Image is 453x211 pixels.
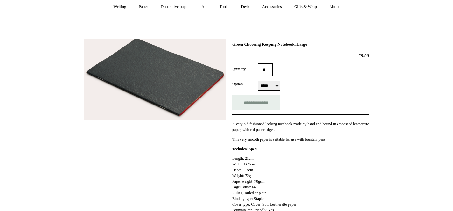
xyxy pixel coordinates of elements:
label: Option [232,81,258,87]
p: This very smooth paper is suitable for use with fountain pens. [232,136,369,142]
strong: Technical Spec: [232,147,258,151]
p: A very old fashioned looking notebook made by hand and bound in embossed leatherette paper, with ... [232,121,369,133]
h2: £8.00 [232,53,369,59]
label: Quantity [232,66,258,72]
img: Green Choosing Keeping Notebook, Large [84,39,226,120]
h1: Green Choosing Keeping Notebook, Large [232,42,369,47]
